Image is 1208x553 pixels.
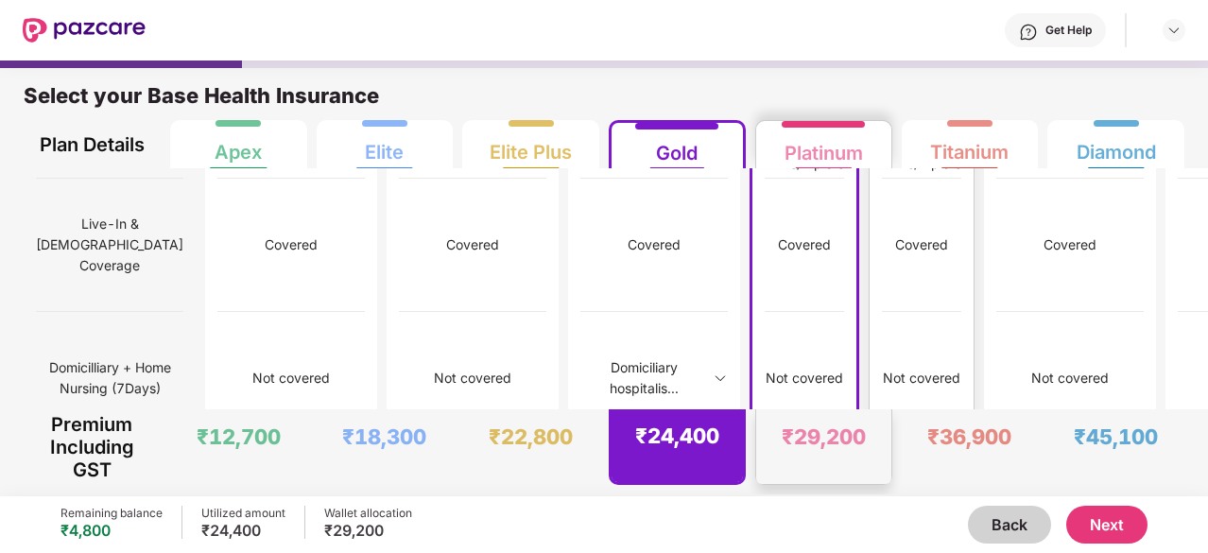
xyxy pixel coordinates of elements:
div: ₹36,900 [927,423,1011,450]
div: ₹29,200 [324,521,412,540]
button: Back [968,506,1051,544]
div: Not covered [434,368,511,389]
div: ₹29,200 [782,423,866,450]
div: Elite [365,126,404,164]
button: Next [1066,506,1148,544]
div: ₹24,400 [201,521,285,540]
div: Covered [265,234,318,255]
span: Domicilliary + Home Nursing (7Days) [36,350,183,406]
img: svg+xml;base64,PHN2ZyBpZD0iRHJvcGRvd24tMzJ4MzIiIHhtbG5zPSJodHRwOi8vd3d3LnczLm9yZy8yMDAwL3N2ZyIgd2... [713,371,728,386]
div: Titanium [930,126,1009,164]
div: Apex [215,126,262,164]
div: Remaining balance [60,506,163,521]
div: Gold [656,127,698,164]
div: Platinum [785,127,863,164]
div: Domiciliary hospitalis... [580,357,708,399]
div: Get Help [1045,23,1092,38]
div: Not covered [1031,368,1109,389]
span: Live-In & [DEMOGRAPHIC_DATA] Coverage [36,206,183,284]
div: ₹12,700 [197,423,281,450]
div: Covered [895,234,948,255]
div: Elite Plus [490,126,572,164]
div: Covered [778,234,831,255]
div: ₹4,800 [60,521,163,540]
div: ₹22,800 [489,423,573,450]
div: Not covered [252,368,330,389]
div: Covered [628,234,681,255]
div: ₹24,400 [635,423,719,449]
div: Covered [446,234,499,255]
div: Wallet allocation [324,506,412,521]
img: svg+xml;base64,PHN2ZyBpZD0iRHJvcGRvd24tMzJ4MzIiIHhtbG5zPSJodHRwOi8vd3d3LnczLm9yZy8yMDAwL3N2ZyIgd2... [1166,23,1182,38]
div: Premium Including GST [36,409,148,485]
div: Covered [1044,234,1096,255]
img: svg+xml;base64,PHN2ZyBpZD0iSGVscC0zMngzMiIgeG1sbnM9Imh0dHA6Ly93d3cudzMub3JnLzIwMDAvc3ZnIiB3aWR0aD... [1019,23,1038,42]
img: New Pazcare Logo [23,18,146,43]
div: ₹45,100 [1074,423,1158,450]
div: Not covered [766,368,843,389]
div: Diamond [1077,126,1156,164]
div: Select your Base Health Insurance [24,82,1184,120]
div: Utilized amount [201,506,285,521]
div: ₹18,300 [342,423,426,450]
div: Plan Details [36,120,148,168]
div: Not covered [883,368,960,389]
